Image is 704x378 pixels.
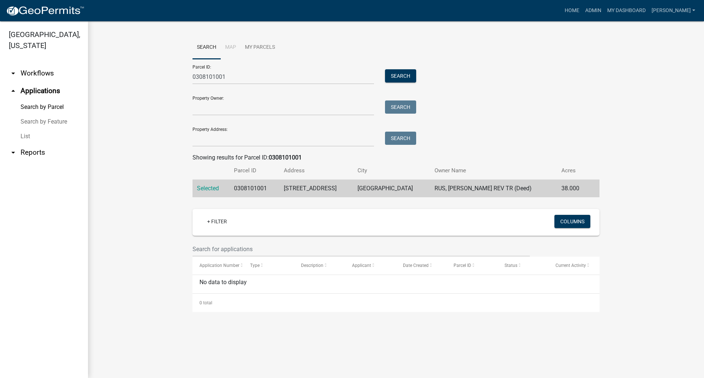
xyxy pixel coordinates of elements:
[549,257,599,274] datatable-header-cell: Current Activity
[649,4,698,18] a: [PERSON_NAME]
[243,257,294,274] datatable-header-cell: Type
[557,180,589,198] td: 38.000
[279,180,353,198] td: [STREET_ADDRESS]
[9,148,18,157] i: arrow_drop_down
[250,263,260,268] span: Type
[352,263,371,268] span: Applicant
[345,257,396,274] datatable-header-cell: Applicant
[396,257,447,274] datatable-header-cell: Date Created
[582,4,604,18] a: Admin
[554,215,590,228] button: Columns
[9,87,18,95] i: arrow_drop_up
[269,154,302,161] strong: 0308101001
[199,263,239,268] span: Application Number
[294,257,345,274] datatable-header-cell: Description
[192,242,530,257] input: Search for applications
[353,180,430,198] td: [GEOGRAPHIC_DATA]
[353,162,430,179] th: City
[430,162,557,179] th: Owner Name
[9,69,18,78] i: arrow_drop_down
[498,257,549,274] datatable-header-cell: Status
[192,257,243,274] datatable-header-cell: Application Number
[385,132,416,145] button: Search
[279,162,353,179] th: Address
[301,263,324,268] span: Description
[230,180,280,198] td: 0308101001
[192,153,599,162] div: Showing results for Parcel ID:
[192,36,221,59] a: Search
[192,275,599,293] div: No data to display
[230,162,280,179] th: Parcel ID
[430,180,557,198] td: RUS, [PERSON_NAME] REV TR (Deed)
[192,294,599,312] div: 0 total
[604,4,649,18] a: My Dashboard
[403,263,429,268] span: Date Created
[197,185,219,192] a: Selected
[385,69,416,82] button: Search
[555,263,586,268] span: Current Activity
[454,263,472,268] span: Parcel ID
[447,257,498,274] datatable-header-cell: Parcel ID
[505,263,518,268] span: Status
[385,100,416,114] button: Search
[241,36,279,59] a: My Parcels
[557,162,589,179] th: Acres
[562,4,582,18] a: Home
[201,215,233,228] a: + Filter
